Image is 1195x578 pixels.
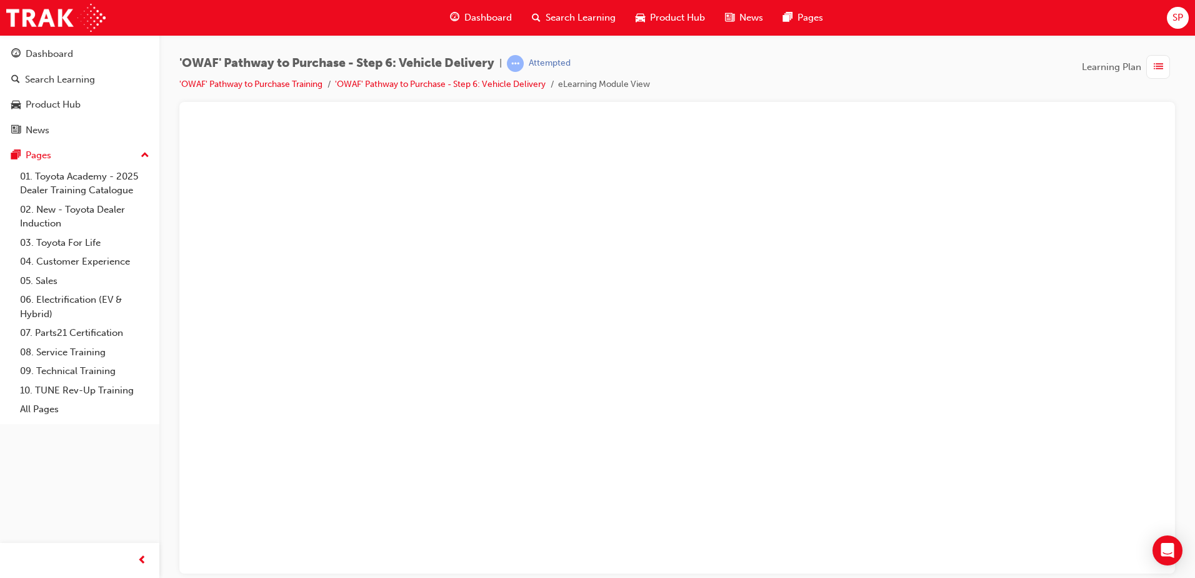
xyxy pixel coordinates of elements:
button: DashboardSearch LearningProduct HubNews [5,40,154,144]
div: Pages [26,148,51,163]
a: Dashboard [5,43,154,66]
li: eLearning Module View [558,78,650,92]
div: Open Intercom Messenger [1152,535,1182,565]
span: car-icon [636,10,645,26]
span: Search Learning [546,11,616,25]
span: prev-icon [137,553,147,569]
a: 04. Customer Experience [15,252,154,271]
button: Pages [5,144,154,167]
span: learningRecordVerb_ATTEMPT-icon [507,55,524,72]
a: 09. Technical Training [15,362,154,381]
a: 02. New - Toyota Dealer Induction [15,200,154,233]
a: pages-iconPages [773,5,833,31]
a: 06. Electrification (EV & Hybrid) [15,290,154,323]
span: car-icon [11,99,21,111]
a: news-iconNews [715,5,773,31]
a: 05. Sales [15,271,154,291]
a: News [5,119,154,142]
span: search-icon [532,10,541,26]
div: Dashboard [26,47,73,61]
a: 03. Toyota For Life [15,233,154,253]
span: guage-icon [11,49,21,60]
span: 'OWAF' Pathway to Purchase - Step 6: Vehicle Delivery [179,56,494,71]
span: list-icon [1154,59,1163,75]
a: 01. Toyota Academy - 2025 Dealer Training Catalogue [15,167,154,200]
a: 08. Service Training [15,343,154,362]
span: guage-icon [450,10,459,26]
span: pages-icon [783,10,792,26]
span: pages-icon [11,150,21,161]
a: All Pages [15,400,154,419]
a: Product Hub [5,93,154,116]
span: SP [1172,11,1183,25]
div: News [26,123,49,138]
button: SP [1167,7,1189,29]
div: Attempted [529,58,571,69]
span: news-icon [11,125,21,136]
div: Product Hub [26,98,81,112]
span: | [499,56,502,71]
button: Learning Plan [1082,55,1175,79]
a: 'OWAF' Pathway to Purchase - Step 6: Vehicle Delivery [335,79,546,89]
div: Search Learning [25,73,95,87]
span: news-icon [725,10,734,26]
img: Trak [6,4,106,32]
span: Learning Plan [1082,60,1141,74]
span: search-icon [11,74,20,86]
a: 'OWAF' Pathway to Purchase Training [179,79,322,89]
span: Product Hub [650,11,705,25]
a: 07. Parts21 Certification [15,323,154,343]
span: Pages [797,11,823,25]
span: up-icon [141,148,149,164]
a: search-iconSearch Learning [522,5,626,31]
a: Search Learning [5,68,154,91]
a: guage-iconDashboard [440,5,522,31]
span: News [739,11,763,25]
a: 10. TUNE Rev-Up Training [15,381,154,400]
span: Dashboard [464,11,512,25]
a: car-iconProduct Hub [626,5,715,31]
